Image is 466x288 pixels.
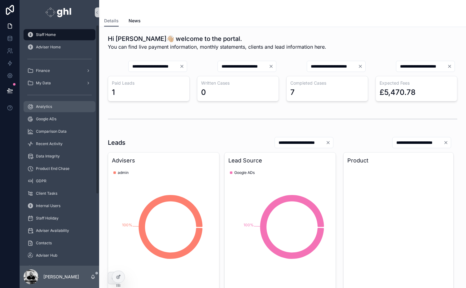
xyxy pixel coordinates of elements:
h3: Lead Source [228,156,332,165]
a: Details [104,15,119,27]
span: admin [118,170,129,175]
span: My Data [36,81,51,86]
span: Product End Chase [36,166,69,171]
a: Adviser Availability [24,225,95,236]
span: GDPR [36,179,46,184]
span: Recent Activity [36,141,63,146]
a: Meet The Team [24,262,95,273]
h3: Written Cases [201,80,275,86]
a: Comparison Data [24,126,95,137]
a: GDPR [24,175,95,187]
a: Adviser Hub [24,250,95,261]
img: App logo [46,7,73,17]
h3: Expected Fees [380,80,453,86]
button: Clear [447,64,455,69]
span: Client Tasks [36,191,57,196]
a: Data Integrity [24,151,95,162]
div: £5,470.78 [380,87,415,97]
a: Product End Chase [24,163,95,174]
button: Clear [358,64,365,69]
div: chart [228,167,332,286]
span: Internal Users [36,203,60,208]
tspan: 100% [122,223,132,227]
span: Finance [36,68,50,73]
button: Clear [179,64,187,69]
div: chart [112,167,215,286]
span: Contacts [36,241,52,246]
h3: Paid Leads [112,80,186,86]
a: Staff Home [24,29,95,40]
button: Clear [269,64,276,69]
h1: Hi [PERSON_NAME]👋🏼 welcome to the portal. [108,34,326,43]
span: Analytics [36,104,52,109]
span: Google ADs [234,170,255,175]
a: Google ADs [24,113,95,125]
span: News [129,18,141,24]
a: My Data [24,78,95,89]
a: Recent Activity [24,138,95,149]
span: Comparison Data [36,129,67,134]
span: Google ADs [36,117,56,122]
span: You can find live payment information, monthly statements, clients and lead information here. [108,43,326,51]
p: [PERSON_NAME] [43,274,79,280]
a: Finance [24,65,95,76]
span: Staff Holiday [36,216,59,221]
a: Contacts [24,237,95,249]
span: Data Integrity [36,154,60,159]
button: Clear [326,140,333,145]
div: 1 [112,87,115,97]
span: Staff Home [36,32,56,37]
a: Staff Holiday [24,213,95,224]
span: Adviser Home [36,45,61,50]
a: Client Tasks [24,188,95,199]
h3: Product [347,156,450,165]
div: 0 [201,87,206,97]
a: Analytics [24,101,95,112]
h3: Completed Cases [290,80,364,86]
div: 7 [290,87,295,97]
span: Meet The Team [36,265,64,270]
span: Adviser Availability [36,228,69,233]
div: chart [347,167,450,286]
h3: Advisers [112,156,215,165]
a: News [129,15,141,28]
a: Adviser Home [24,42,95,53]
div: scrollable content [20,25,99,266]
h1: Leads [108,138,125,147]
span: Adviser Hub [36,253,57,258]
a: Internal Users [24,200,95,211]
button: Clear [443,140,451,145]
span: Details [104,18,119,24]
